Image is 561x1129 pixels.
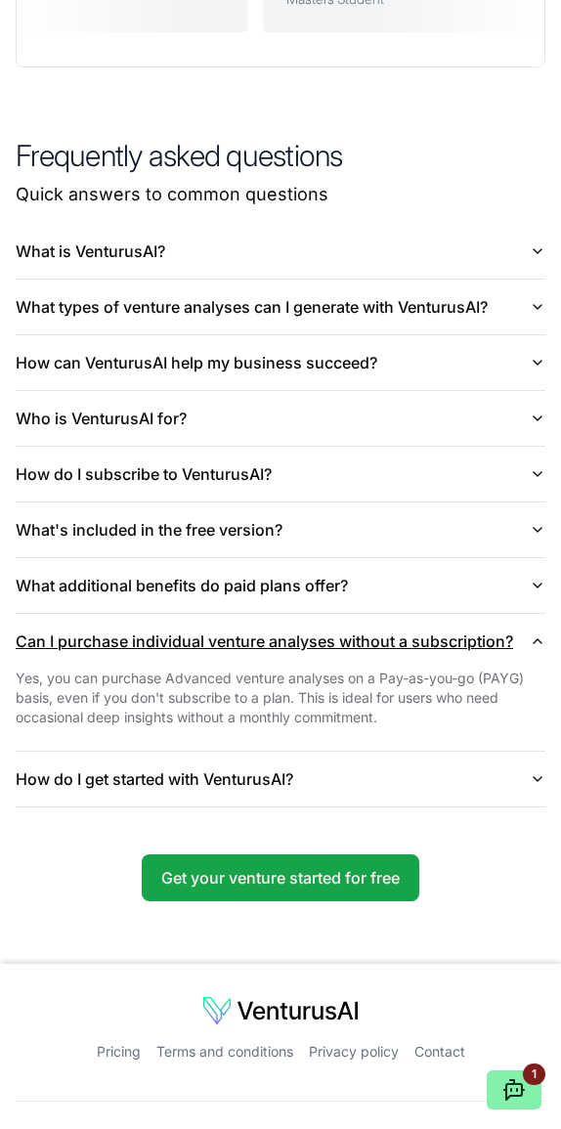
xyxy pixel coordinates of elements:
[16,280,545,334] button: What types of venture analyses can I generate with VenturusAI?
[16,138,545,173] h2: Frequently asked questions
[16,224,545,279] button: What is VenturusAI?
[16,181,545,208] p: Quick answers to common questions
[309,1043,399,1060] a: Privacy policy
[16,335,545,390] button: How can VenturusAI help my business succeed?
[16,391,545,446] button: Who is VenturusAI for?
[522,1063,545,1085] div: 1
[16,558,545,613] button: What additional benefits do paid plans offer?
[16,614,545,669] button: Can I purchase individual venture analyses without a subscription?
[16,502,545,557] button: What's included in the free version?
[97,1043,141,1060] a: Pricing
[414,1043,465,1060] a: Contact
[16,752,545,806] button: How do I get started with VenturusAI?
[16,669,545,751] div: Can I purchase individual venture analyses without a subscription?
[16,447,545,501] button: How do I subscribe to VenturusAI?
[142,854,419,901] a: Get your venture started for free
[16,669,545,727] p: Yes, you can purchase Advanced venture analyses on a Pay-as-you-go (PAYG) basis, even if you don'...
[201,995,360,1026] img: logo
[156,1043,293,1060] a: Terms and conditions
